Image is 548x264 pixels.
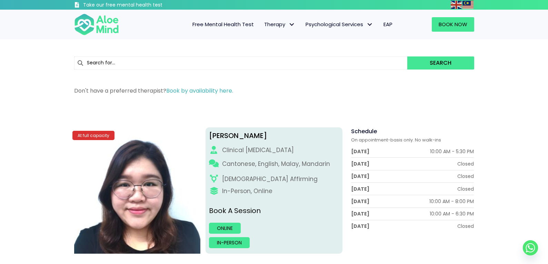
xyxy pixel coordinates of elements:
div: At full capacity [72,131,114,140]
div: [DATE] [351,173,369,180]
div: 10:00 AM - 6:30 PM [430,210,474,217]
h3: Take our free mental health test [83,2,199,9]
a: Online [209,223,241,234]
img: Wei Shan_Profile-300×300 [74,127,201,254]
img: en [451,1,462,9]
div: [DATE] [351,198,369,205]
input: Search for... [74,56,408,70]
img: Aloe mind Logo [74,13,119,36]
div: 10:00 AM - 8:00 PM [429,198,474,205]
span: EAP [383,21,392,28]
div: [DATE] [351,223,369,230]
a: Malay [462,1,474,9]
a: TherapyTherapy: submenu [259,17,300,32]
a: EAP [378,17,398,32]
a: Book Now [432,17,474,32]
div: [PERSON_NAME] [209,131,339,141]
span: On appointment-basis only. No walk-ins [351,137,441,143]
div: Closed [457,173,474,180]
a: English [451,1,462,9]
div: [DATE] [351,186,369,192]
a: Free Mental Health Test [187,17,259,32]
p: Don't have a preferred therapist? [74,87,474,95]
div: [DEMOGRAPHIC_DATA] Affirming [222,175,318,183]
div: In-Person, Online [222,187,272,196]
div: [DATE] [351,160,369,167]
a: Whatsapp [523,240,538,255]
p: Cantonese, English, Malay, Mandarin [222,160,330,168]
div: Closed [457,223,474,230]
a: Psychological ServicesPsychological Services: submenu [300,17,378,32]
div: Closed [457,160,474,167]
span: Book Now [439,21,467,28]
a: Take our free mental health test [74,2,199,10]
span: Therapy [264,21,295,28]
button: Search [407,56,474,70]
nav: Menu [128,17,398,32]
div: [DATE] [351,148,369,155]
div: [DATE] [351,210,369,217]
div: 10:00 AM - 5:30 PM [430,148,474,155]
span: Therapy: submenu [287,20,297,30]
a: In-person [209,237,250,248]
div: Clinical [MEDICAL_DATA] [222,146,294,155]
span: Psychological Services [306,21,373,28]
a: Book by availability here. [166,87,233,95]
span: Schedule [351,127,377,135]
p: Book A Session [209,206,339,216]
div: Closed [457,186,474,192]
span: Psychological Services: submenu [365,20,375,30]
span: Free Mental Health Test [192,21,254,28]
img: ms [462,1,474,9]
